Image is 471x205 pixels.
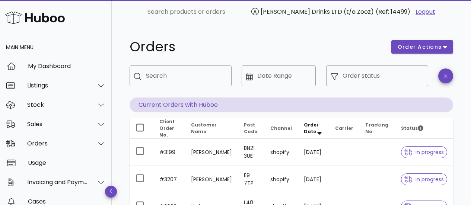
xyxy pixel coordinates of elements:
span: in progress [404,150,444,155]
td: shopify [264,139,298,166]
span: Post Code [244,122,257,135]
div: Cases [28,198,106,205]
td: [PERSON_NAME] [185,139,238,166]
td: [PERSON_NAME] [185,166,238,193]
th: Client Order No. [153,118,185,139]
h1: Orders [130,40,382,54]
th: Order Date: Sorted descending. Activate to remove sorting. [298,118,329,139]
a: Logout [416,7,435,16]
span: Carrier [335,125,353,131]
span: Client Order No. [159,118,175,138]
button: order actions [391,40,453,54]
span: Channel [270,125,292,131]
td: [DATE] [298,139,329,166]
div: Listings [27,82,88,89]
div: Invoicing and Payments [27,179,88,186]
td: E9 7TP [238,166,264,193]
td: #3199 [153,139,185,166]
td: BN21 3UE [238,139,264,166]
span: in progress [404,177,444,182]
td: #3207 [153,166,185,193]
span: Order Date [304,122,319,135]
div: Orders [27,140,88,147]
img: Huboo Logo [5,10,65,26]
div: My Dashboard [28,63,106,70]
span: order actions [397,43,442,51]
th: Status [395,118,453,139]
span: Status [401,125,423,131]
th: Customer Name [185,118,238,139]
th: Channel [264,118,298,139]
span: (Ref: 14499) [376,7,410,16]
td: [DATE] [298,166,329,193]
th: Tracking No. [359,118,395,139]
span: [PERSON_NAME] Drinks LTD (t/a Zooz) [261,7,374,16]
div: Usage [28,159,106,166]
div: Sales [27,121,88,128]
div: Stock [27,101,88,108]
span: Tracking No. [365,122,388,135]
p: Current Orders with Huboo [130,97,453,112]
td: shopify [264,166,298,193]
th: Post Code [238,118,264,139]
span: Customer Name [191,122,217,135]
th: Carrier [329,118,359,139]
